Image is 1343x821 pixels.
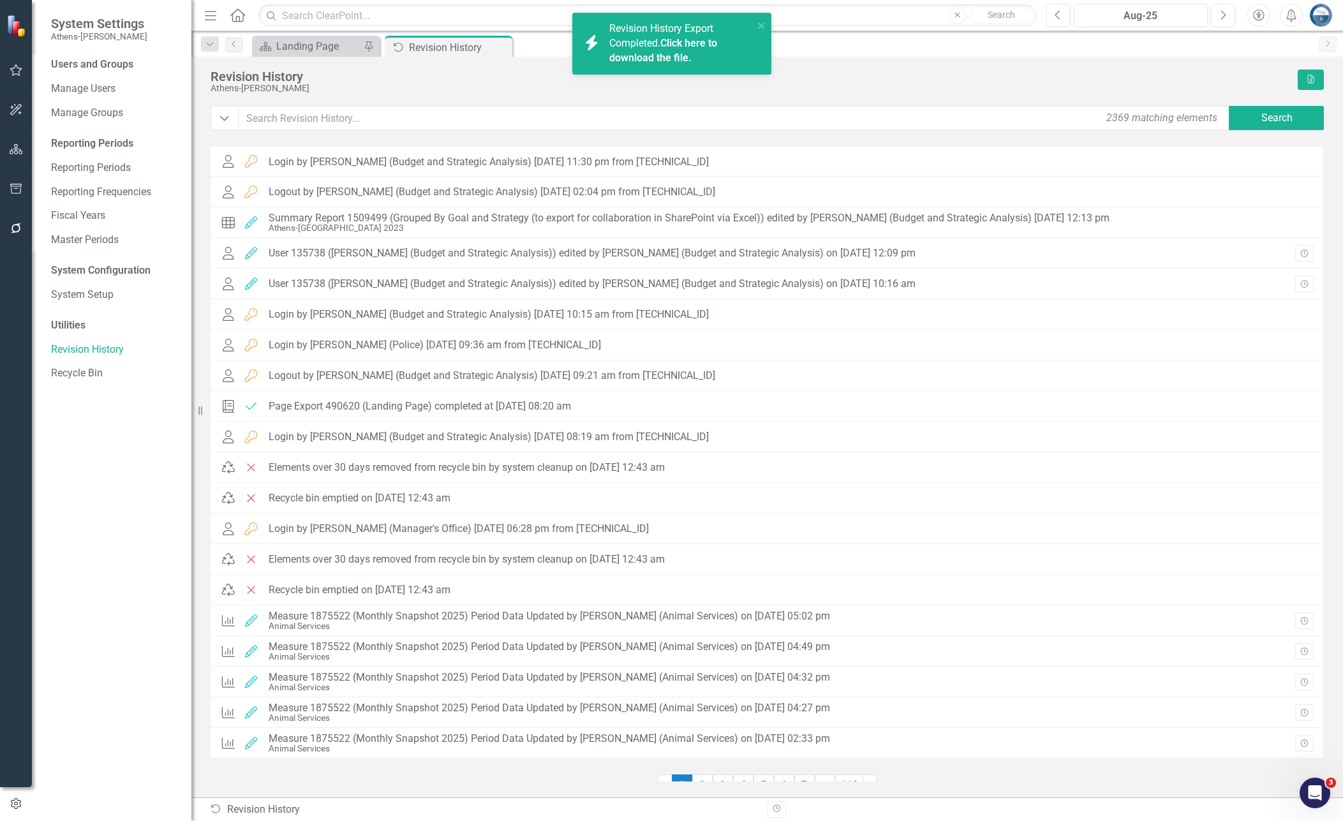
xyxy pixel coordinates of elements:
[51,263,179,278] div: System Configuration
[609,22,717,64] span: Revision History Export Completed.
[664,779,667,791] span: ‹
[713,774,733,796] a: 3
[51,233,179,248] a: Master Periods
[269,370,715,381] div: Logout by [PERSON_NAME] (Budget and Strategic Analysis) [DATE] 09:21 am from [TECHNICAL_ID]
[209,803,758,817] div: Revision History
[269,186,715,198] div: Logout by [PERSON_NAME] (Budget and Strategic Analysis) [DATE] 02:04 pm from [TECHNICAL_ID]
[794,774,815,796] a: 7
[1229,106,1324,130] button: Search
[269,683,830,692] div: Animal Services
[1078,8,1204,24] div: Aug-25
[269,401,571,412] div: Page Export 490620 (Landing Page) completed at [DATE] 08:20 am
[1309,4,1332,27] img: Andy Minish
[51,366,179,381] a: Recycle Bin
[51,31,147,41] small: Athens-[PERSON_NAME]
[51,106,179,121] a: Manage Groups
[269,702,830,714] div: Measure 1875522 (Monthly Snapshot 2025) Period Data Updated by [PERSON_NAME] (Animal Services) on...
[269,641,830,653] div: Measure 1875522 (Monthly Snapshot 2025) Period Data Updated by [PERSON_NAME] (Animal Services) on...
[269,278,916,290] div: User 135738 ([PERSON_NAME] (Budget and Strategic Analysis)) edited by [PERSON_NAME] (Budget and S...
[51,161,179,175] a: Reporting Periods
[269,309,709,320] div: Login by [PERSON_NAME] (Budget and Strategic Analysis) [DATE] 10:15 am from [TECHNICAL_ID]
[757,18,766,33] button: close
[733,774,753,796] a: 4
[211,70,1291,84] div: Revision History
[269,492,450,504] div: Recycle bin emptied on [DATE] 12:43 am
[269,733,830,744] div: Measure 1875522 (Monthly Snapshot 2025) Period Data Updated by [PERSON_NAME] (Animal Services) on...
[51,82,179,96] a: Manage Users
[255,38,360,54] a: Landing Page
[51,137,179,151] div: Reporting Periods
[269,248,916,259] div: User 135738 ([PERSON_NAME] (Budget and Strategic Analysis)) edited by [PERSON_NAME] (Budget and S...
[269,554,665,565] div: Elements over 30 days removed from recycle bin by system cleanup on [DATE] 12:43 am
[276,38,360,54] div: Landing Page
[269,431,709,443] div: Login by [PERSON_NAME] (Budget and Strategic Analysis) [DATE] 08:19 am from [TECHNICAL_ID]
[269,713,830,723] div: Animal Services
[51,288,179,302] a: System Setup
[269,462,665,473] div: Elements over 30 days removed from recycle bin by system cleanup on [DATE] 12:43 am
[868,779,872,791] span: ›
[51,343,179,357] a: Revision History
[258,4,1036,27] input: Search ClearPoint...
[692,774,713,796] a: 2
[835,774,863,796] a: 119
[211,84,1291,93] div: Athens-[PERSON_NAME]
[269,672,830,683] div: Measure 1875522 (Monthly Snapshot 2025) Period Data Updated by [PERSON_NAME] (Animal Services) on...
[6,15,29,37] img: ClearPoint Strategy
[1103,108,1221,129] div: 2369 matching elements
[409,40,509,55] div: Revision History
[51,318,179,333] div: Utilities
[774,774,794,796] a: 6
[988,10,1015,20] span: Search
[269,212,1109,224] div: Summary Report 1509499 (Grouped By Goal and Strategy (to export for collaboration in SharePoint v...
[269,584,450,596] div: Recycle bin emptied on [DATE] 12:43 am
[269,339,601,351] div: Login by [PERSON_NAME] (Police) [DATE] 09:36 am from [TECHNICAL_ID]
[753,774,774,796] a: 5
[269,523,649,535] div: Login by [PERSON_NAME] (Manager's Office) [DATE] 06:28 pm from [TECHNICAL_ID]
[269,621,830,631] div: Animal Services
[269,223,1109,233] div: Athens-[GEOGRAPHIC_DATA] 2023
[51,185,179,200] a: Reporting Frequencies
[609,37,717,64] a: Click here to download the file.
[1326,778,1336,788] span: 3
[269,610,830,622] div: Measure 1875522 (Monthly Snapshot 2025) Period Data Updated by [PERSON_NAME] (Animal Services) on...
[269,744,830,753] div: Animal Services
[672,774,692,796] span: 1
[238,106,1231,130] input: Search Revision History...
[970,6,1034,24] button: Search
[1300,778,1330,808] iframe: Intercom live chat
[269,652,830,662] div: Animal Services
[51,16,147,31] span: System Settings
[51,57,179,72] div: Users and Groups
[1074,4,1208,27] button: Aug-25
[51,209,179,223] a: Fiscal Years
[269,156,709,168] div: Login by [PERSON_NAME] (Budget and Strategic Analysis) [DATE] 11:30 pm from [TECHNICAL_ID]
